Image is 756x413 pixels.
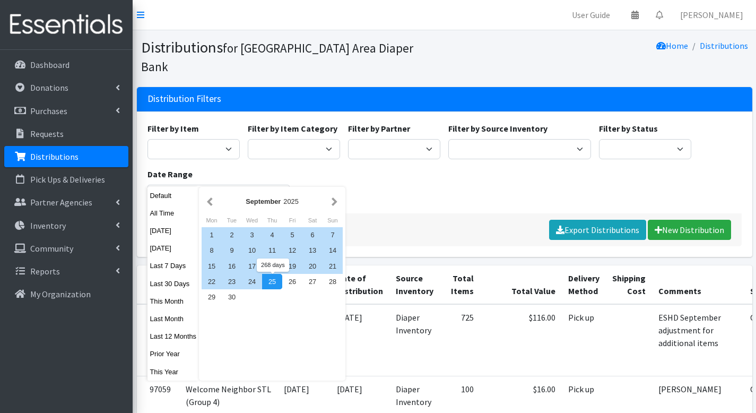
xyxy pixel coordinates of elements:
div: 4 [262,227,282,243]
div: Wednesday [242,213,262,227]
a: [PERSON_NAME] [672,4,752,25]
div: 19 [282,259,302,274]
span: 2025 [283,197,298,205]
th: Total Value [480,265,562,304]
th: Delivery Method [562,265,606,304]
td: 725 [440,304,480,376]
div: 11 [262,243,282,258]
p: Distributions [30,151,79,162]
div: 25 [262,274,282,289]
button: [DATE] [147,223,199,238]
input: January 1, 2011 - December 31, 2011 [147,185,290,205]
label: Filter by Item [147,122,199,135]
th: Shipping Cost [606,265,652,304]
div: 28 [323,274,343,289]
a: Distributions [700,40,748,51]
div: 3 [242,227,262,243]
div: 12 [282,243,302,258]
div: 14 [323,243,343,258]
div: 23 [222,274,242,289]
button: All Time [147,205,199,221]
label: Filter by Item Category [248,122,337,135]
a: Export Distributions [549,220,646,240]
button: Last 12 Months [147,329,199,344]
div: 18 [262,259,282,274]
div: 22 [202,274,222,289]
div: 24 [242,274,262,289]
div: Thursday [262,213,282,227]
td: $116.00 [480,304,562,376]
a: Home [656,40,688,51]
td: Pick up [562,304,606,376]
label: Date Range [147,168,193,180]
div: 1 [202,227,222,243]
a: My Organization [4,283,128,305]
div: 15 [202,259,222,274]
div: 2 [222,227,242,243]
div: 8 [202,243,222,258]
div: 17 [242,259,262,274]
p: Community [30,243,73,254]
div: 29 [202,289,222,305]
a: Dashboard [4,54,128,75]
p: Dashboard [30,59,69,70]
label: Filter by Status [599,122,658,135]
button: Prior Year [147,346,199,362]
td: Diaper Inventory [389,304,440,376]
button: This Year [147,364,199,380]
a: Pick Ups & Deliveries [4,169,128,190]
div: Saturday [302,213,323,227]
p: My Organization [30,289,91,299]
button: [DATE] [147,240,199,256]
button: Last 7 Days [147,258,199,273]
a: User Guide [563,4,619,25]
p: Inventory [30,220,66,231]
a: New Distribution [648,220,731,240]
div: 21 [323,259,343,274]
div: 9 [222,243,242,258]
strong: September [246,197,281,205]
div: Monday [202,213,222,227]
p: Partner Agencies [30,197,92,208]
div: 5 [282,227,302,243]
div: 13 [302,243,323,258]
p: Donations [30,82,68,93]
a: Purchases [4,100,128,122]
td: [DATE] [331,304,389,376]
th: ID [137,265,179,304]
label: Filter by Source Inventory [448,122,548,135]
div: 26 [282,274,302,289]
a: Partner Agencies [4,192,128,213]
div: Tuesday [222,213,242,227]
button: This Month [147,294,199,309]
div: 27 [302,274,323,289]
a: Inventory [4,215,128,236]
a: Distributions [4,146,128,167]
div: 10 [242,243,262,258]
a: Community [4,238,128,259]
div: 20 [302,259,323,274]
label: Filter by Partner [348,122,410,135]
td: 97233 [137,304,179,376]
p: Requests [30,128,64,139]
h1: Distributions [141,38,441,75]
div: 16 [222,259,242,274]
th: Comments [652,265,744,304]
th: Total Items [440,265,480,304]
h3: Distribution Filters [147,93,221,105]
p: Reports [30,266,60,277]
div: Friday [282,213,302,227]
a: Donations [4,77,128,98]
a: Requests [4,123,128,144]
th: Source Inventory [389,265,440,304]
th: Date of Distribution [331,265,389,304]
img: HumanEssentials [4,7,128,42]
button: Last Month [147,311,199,326]
div: 7 [323,227,343,243]
button: Default [147,188,199,203]
div: 30 [222,289,242,305]
div: Sunday [323,213,343,227]
a: Reports [4,261,128,282]
td: ESHD September adjustment for additional items [652,304,744,376]
p: Purchases [30,106,67,116]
